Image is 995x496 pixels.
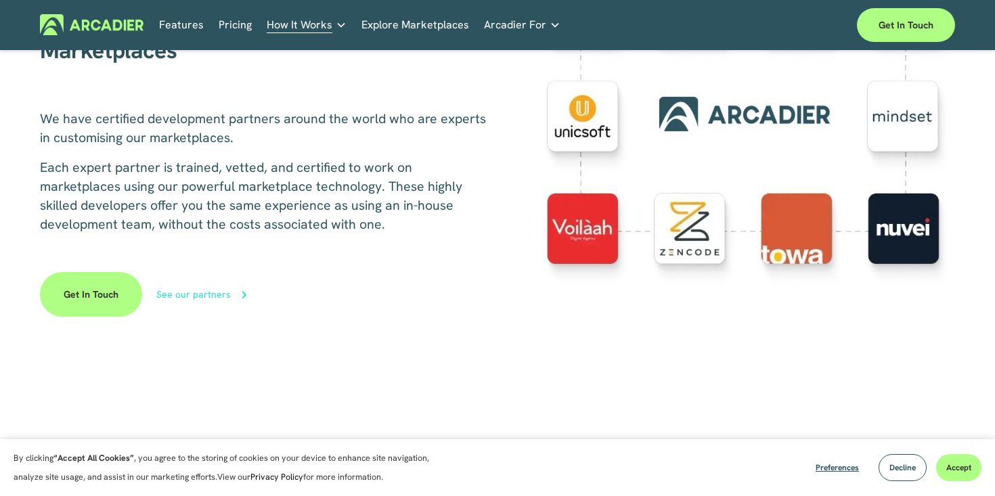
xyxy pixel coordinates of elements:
[484,14,560,35] a: folder dropdown
[53,453,134,464] strong: “Accept All Cookies”
[40,272,142,317] a: Get in touch
[361,14,469,35] a: Explore Marketplaces
[927,431,995,496] iframe: Chat Widget
[250,472,303,482] a: Privacy Policy
[159,14,204,35] a: Features
[857,8,955,42] a: Get in touch
[40,14,143,35] img: Arcadier
[156,290,231,299] div: See our partners
[816,462,859,473] span: Preferences
[40,158,466,233] span: Each expert partner is trained, vetted, and certified to work on marketplaces using our powerful ...
[219,14,252,35] a: Pricing
[40,110,489,146] span: We have certified development partners around the world who are experts in customising our market...
[14,449,454,487] p: By clicking , you agree to the storing of cookies on your device to enhance site navigation, anal...
[879,454,927,481] button: Decline
[156,286,296,303] a: See our partners
[805,454,869,481] button: Preferences
[267,14,347,35] a: folder dropdown
[484,16,546,35] span: Arcadier For
[267,16,332,35] span: How It Works
[889,462,916,473] span: Decline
